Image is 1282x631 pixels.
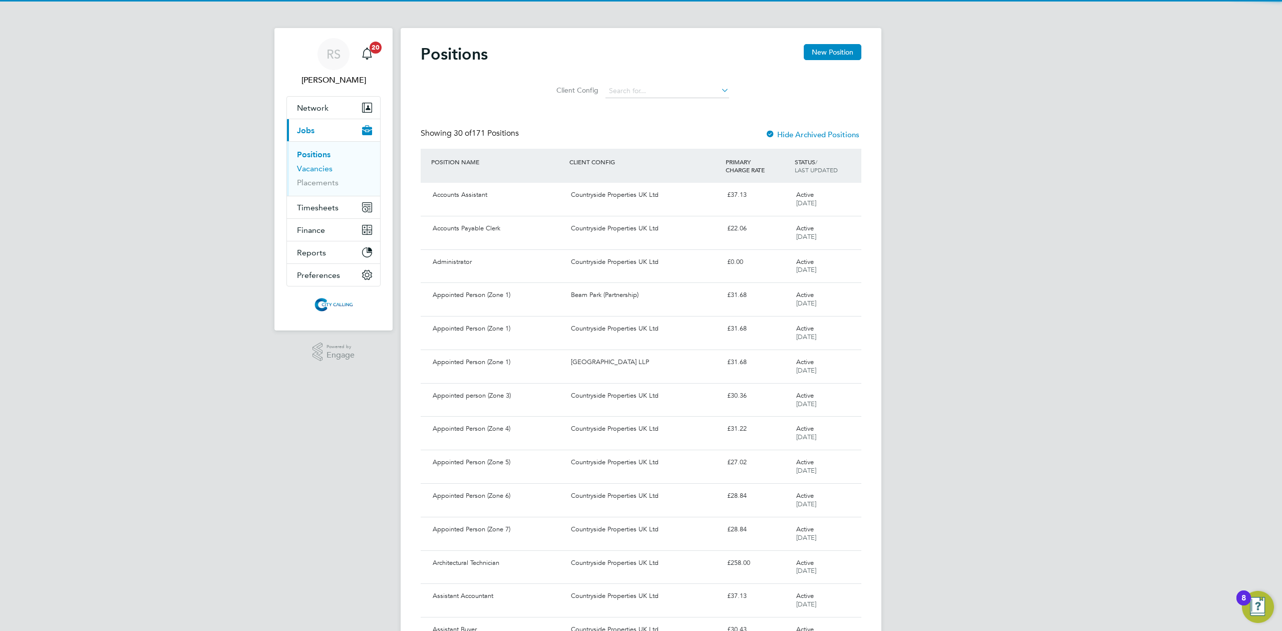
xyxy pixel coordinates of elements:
button: Jobs [287,119,380,141]
div: £31.68 [723,287,792,303]
button: Preferences [287,264,380,286]
div: 8 [1241,598,1246,611]
a: Positions [297,150,331,159]
div: Appointed Person (Zone 1) [429,287,567,303]
span: Powered by [327,343,355,351]
div: Countryside Properties UK Ltd [567,488,723,504]
span: Finance [297,225,325,235]
span: [DATE] [796,333,816,341]
span: Active [796,591,814,600]
span: [DATE] [796,299,816,307]
div: Countryside Properties UK Ltd [567,388,723,404]
div: £37.13 [723,187,792,203]
div: £0.00 [723,254,792,270]
div: £31.22 [723,421,792,437]
span: 20 [370,42,382,54]
span: Active [796,424,814,433]
nav: Main navigation [274,28,393,331]
div: Countryside Properties UK Ltd [567,555,723,571]
button: Network [287,97,380,119]
div: Appointed Person (Zone 7) [429,521,567,538]
div: Jobs [287,141,380,196]
div: Architectural Technician [429,555,567,571]
label: Hide Archived Positions [765,130,859,139]
span: LAST UPDATED [795,166,838,174]
span: Active [796,558,814,567]
div: Countryside Properties UK Ltd [567,588,723,604]
a: Vacancies [297,164,333,173]
div: £258.00 [723,555,792,571]
div: Appointed Person (Zone 1) [429,321,567,337]
button: Timesheets [287,196,380,218]
div: Assistant Accountant [429,588,567,604]
span: Active [796,358,814,366]
div: Countryside Properties UK Ltd [567,421,723,437]
span: Raje Saravanamuthu [286,74,381,86]
div: £30.36 [723,388,792,404]
div: Accounts Assistant [429,187,567,203]
label: Client Config [553,86,598,95]
span: Network [297,103,329,113]
button: Finance [287,219,380,241]
a: Powered byEngage [312,343,355,362]
span: Engage [327,351,355,360]
button: New Position [804,44,861,60]
span: [DATE] [796,533,816,542]
span: [DATE] [796,232,816,241]
span: Timesheets [297,203,339,212]
div: Appointed person (Zone 3) [429,388,567,404]
img: citycalling-logo-retina.png [312,296,355,312]
div: Appointed Person (Zone 4) [429,421,567,437]
div: STATUS [792,153,861,179]
a: Go to home page [286,296,381,312]
a: 20 [357,38,377,70]
div: Countryside Properties UK Ltd [567,321,723,337]
span: 171 Positions [454,128,519,138]
span: [DATE] [796,265,816,274]
div: £27.02 [723,454,792,471]
div: £31.68 [723,354,792,371]
span: Reports [297,248,326,257]
div: Showing [421,128,521,139]
span: Jobs [297,126,314,135]
div: £22.06 [723,220,792,237]
div: Beam Park (Partnership) [567,287,723,303]
span: [DATE] [796,366,816,375]
span: Active [796,257,814,266]
div: CLIENT CONFIG [567,153,723,171]
span: [DATE] [796,466,816,475]
span: [DATE] [796,400,816,408]
div: Countryside Properties UK Ltd [567,220,723,237]
span: Preferences [297,270,340,280]
div: PRIMARY CHARGE RATE [723,153,792,179]
div: £37.13 [723,588,792,604]
span: Active [796,525,814,533]
div: Countryside Properties UK Ltd [567,254,723,270]
span: [DATE] [796,600,816,608]
div: Appointed Person (Zone 5) [429,454,567,471]
span: Active [796,458,814,466]
span: Active [796,190,814,199]
div: POSITION NAME [429,153,567,171]
span: [DATE] [796,433,816,441]
a: RS[PERSON_NAME] [286,38,381,86]
div: £31.68 [723,321,792,337]
div: [GEOGRAPHIC_DATA] LLP [567,354,723,371]
span: [DATE] [796,500,816,508]
div: Administrator [429,254,567,270]
span: Active [796,491,814,500]
div: Countryside Properties UK Ltd [567,187,723,203]
div: Countryside Properties UK Ltd [567,521,723,538]
div: £28.84 [723,488,792,504]
div: Countryside Properties UK Ltd [567,454,723,471]
span: Active [796,290,814,299]
h2: Positions [421,44,488,64]
button: Open Resource Center, 8 new notifications [1242,591,1274,623]
span: RS [327,48,341,61]
a: Placements [297,178,339,187]
span: Active [796,324,814,333]
span: Active [796,224,814,232]
span: 30 of [454,128,472,138]
span: [DATE] [796,199,816,207]
div: Appointed Person (Zone 6) [429,488,567,504]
